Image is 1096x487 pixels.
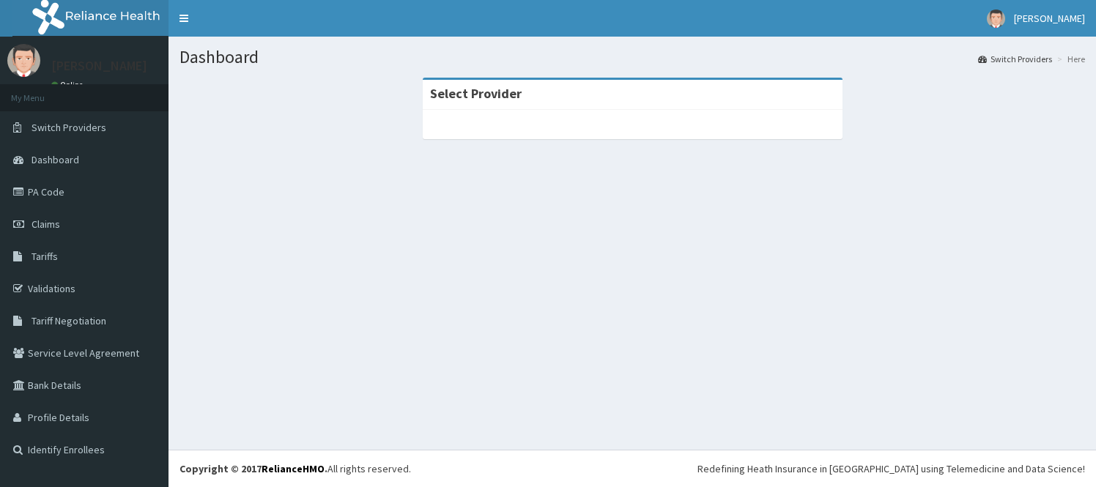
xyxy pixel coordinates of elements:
[179,48,1085,67] h1: Dashboard
[1014,12,1085,25] span: [PERSON_NAME]
[32,250,58,263] span: Tariffs
[32,314,106,327] span: Tariff Negotiation
[978,53,1052,65] a: Switch Providers
[32,153,79,166] span: Dashboard
[262,462,325,475] a: RelianceHMO
[697,461,1085,476] div: Redefining Heath Insurance in [GEOGRAPHIC_DATA] using Telemedicine and Data Science!
[51,59,147,73] p: [PERSON_NAME]
[1054,53,1085,65] li: Here
[179,462,327,475] strong: Copyright © 2017 .
[987,10,1005,28] img: User Image
[51,80,86,90] a: Online
[32,218,60,231] span: Claims
[169,450,1096,487] footer: All rights reserved.
[32,121,106,134] span: Switch Providers
[7,44,40,77] img: User Image
[430,85,522,102] strong: Select Provider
